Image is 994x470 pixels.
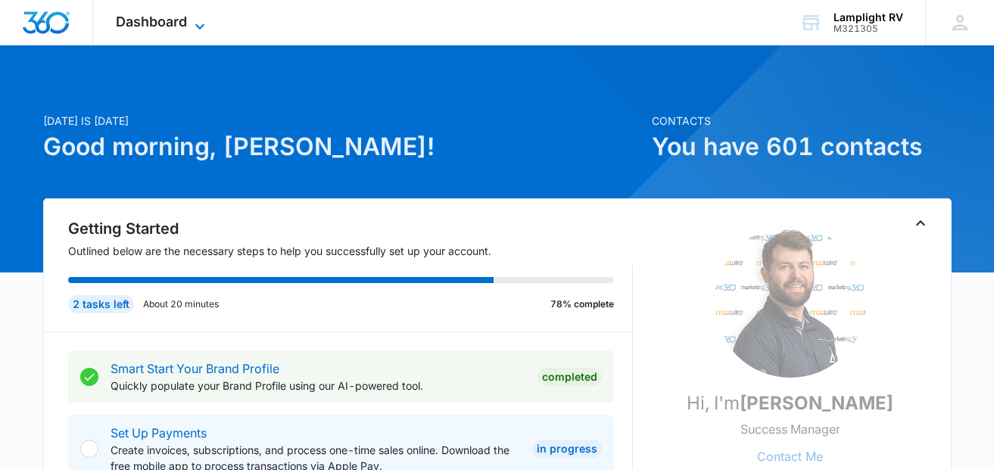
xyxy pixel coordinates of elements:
[652,113,952,129] p: Contacts
[740,392,893,414] strong: [PERSON_NAME]
[43,113,643,129] p: [DATE] is [DATE]
[43,129,643,165] h1: Good morning, [PERSON_NAME]!
[116,14,187,30] span: Dashboard
[740,420,840,438] p: Success Manager
[652,129,952,165] h1: You have 601 contacts
[111,361,279,376] a: Smart Start Your Brand Profile
[834,23,903,34] div: account id
[68,217,633,240] h2: Getting Started
[532,440,602,458] div: In Progress
[143,297,219,311] p: About 20 minutes
[111,378,525,394] p: Quickly populate your Brand Profile using our AI-powered tool.
[715,226,866,378] img: Joel Green
[538,368,602,386] div: Completed
[911,214,930,232] button: Toggle Collapse
[68,243,633,259] p: Outlined below are the necessary steps to help you successfully set up your account.
[68,295,134,313] div: 2 tasks left
[687,390,893,417] p: Hi, I'm
[834,11,903,23] div: account name
[111,425,207,440] a: Set Up Payments
[550,297,614,311] p: 78% complete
